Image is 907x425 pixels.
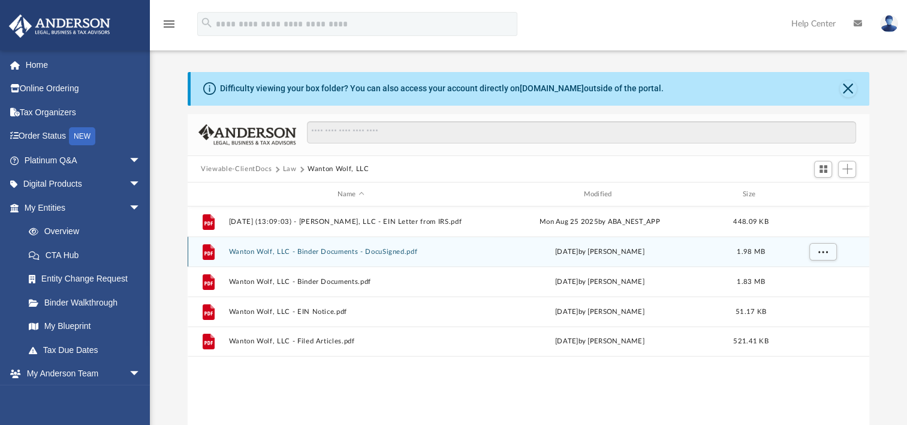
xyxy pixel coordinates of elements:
button: Wanton Wolf, LLC - Binder Documents - DocuSigned.pdf [229,248,473,256]
button: Add [838,161,856,178]
span: 51.17 KB [736,309,766,315]
button: Viewable-ClientDocs [201,164,272,175]
img: User Pic [880,15,898,32]
img: Anderson Advisors Platinum Portal [5,14,114,38]
a: Entity Change Request [17,267,159,291]
div: id [780,189,864,200]
div: Name [228,189,472,200]
a: Overview [17,220,159,244]
div: Modified [478,189,722,200]
input: Search files and folders [307,121,856,144]
a: Online Ordering [8,77,159,101]
div: NEW [69,127,95,145]
a: Home [8,53,159,77]
a: CTA Hub [17,243,159,267]
div: [DATE] by [PERSON_NAME] [478,277,722,288]
span: 1.98 MB [737,249,765,255]
span: arrow_drop_down [129,362,153,387]
div: Difficulty viewing your box folder? You can also access your account directly on outside of the p... [220,82,664,95]
a: Binder Walkthrough [17,291,159,315]
a: Platinum Q&Aarrow_drop_down [8,148,159,172]
button: More options [809,243,837,261]
span: 1.83 MB [737,279,765,285]
a: Digital Productsarrow_drop_down [8,172,159,196]
button: Close [840,80,857,97]
span: 448.09 KB [733,219,768,225]
button: [DATE] (13:09:03) - [PERSON_NAME], LLC - EIN Letter from IRS.pdf [229,218,473,226]
button: Wanton Wolf, LLC - Binder Documents.pdf [229,278,473,286]
a: Tax Organizers [8,100,159,124]
button: Wanton Wolf, LLC - EIN Notice.pdf [229,308,473,316]
div: id [193,189,223,200]
i: search [200,16,213,29]
i: menu [162,17,176,31]
div: Mon Aug 25 2025 by ABA_NEST_APP [478,217,722,228]
div: [DATE] by [PERSON_NAME] [478,307,722,318]
a: My Entitiesarrow_drop_down [8,196,159,220]
div: Size [727,189,775,200]
button: Wanton Wolf, LLC - Filed Articles.pdf [229,337,473,345]
a: My Anderson Teamarrow_drop_down [8,362,153,386]
div: [DATE] by [PERSON_NAME] [478,247,722,258]
a: My Blueprint [17,315,153,339]
span: arrow_drop_down [129,172,153,197]
button: Law [283,164,297,175]
div: [DATE] by [PERSON_NAME] [478,336,722,347]
a: Order StatusNEW [8,124,159,149]
a: Tax Due Dates [17,338,159,362]
a: menu [162,23,176,31]
span: arrow_drop_down [129,148,153,173]
span: 521.41 KB [733,338,768,345]
button: Switch to Grid View [814,161,832,178]
a: [DOMAIN_NAME] [520,83,584,93]
button: Wanton Wolf, LLC [308,164,369,175]
span: arrow_drop_down [129,196,153,220]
